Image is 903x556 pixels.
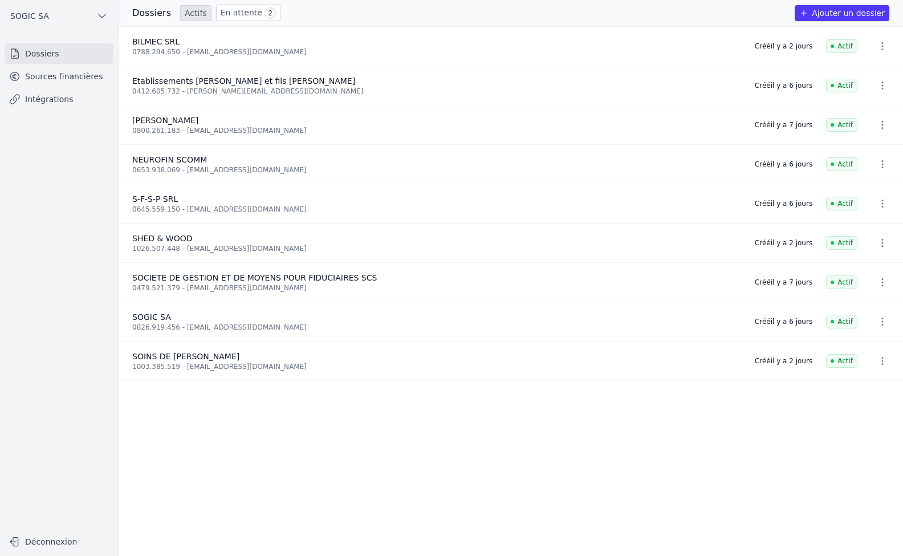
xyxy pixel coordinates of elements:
[795,5,889,21] button: Ajouter un dossier
[826,118,857,132] span: Actif
[5,533,113,551] button: Déconnexion
[132,362,741,371] div: 1003.385.519 - [EMAIL_ADDRESS][DOMAIN_NAME]
[826,236,857,250] span: Actif
[755,356,812,366] div: Créé il y a 2 jours
[132,234,193,243] span: SHED & WOOD
[132,273,377,282] span: SOCIETE DE GESTION ET DE MOYENS POUR FIDUCIAIRES SCS
[216,5,280,21] a: En attente 2
[132,205,741,214] div: 0645.559.150 - [EMAIL_ADDRESS][DOMAIN_NAME]
[5,66,113,87] a: Sources financières
[180,5,211,21] a: Actifs
[755,317,812,326] div: Créé il y a 6 jours
[132,352,239,361] span: SOINS DE [PERSON_NAME]
[132,155,207,164] span: NEUROFIN SCOMM
[132,165,741,174] div: 0653.938.069 - [EMAIL_ADDRESS][DOMAIN_NAME]
[5,7,113,25] button: SOGIC SA
[755,81,812,90] div: Créé il y a 6 jours
[132,47,741,56] div: 0788.294.650 - [EMAIL_ADDRESS][DOMAIN_NAME]
[826,39,857,53] span: Actif
[755,238,812,247] div: Créé il y a 2 jours
[826,315,857,328] span: Actif
[132,194,178,204] span: S-F-S-P SRL
[755,199,812,208] div: Créé il y a 6 jours
[5,43,113,64] a: Dossiers
[132,244,741,253] div: 1026.507.448 - [EMAIL_ADDRESS][DOMAIN_NAME]
[132,37,180,46] span: BILMEC SRL
[132,313,171,322] span: SOGIC SA
[10,10,49,22] span: SOGIC SA
[826,354,857,368] span: Actif
[755,42,812,51] div: Créé il y a 2 jours
[826,79,857,92] span: Actif
[265,7,276,19] span: 2
[755,160,812,169] div: Créé il y a 6 jours
[132,87,741,96] div: 0412.605.732 - [PERSON_NAME][EMAIL_ADDRESS][DOMAIN_NAME]
[132,76,355,86] span: Etablissements [PERSON_NAME] et fils [PERSON_NAME]
[132,283,741,293] div: 0479.521.379 - [EMAIL_ADDRESS][DOMAIN_NAME]
[132,323,741,332] div: 0826.919.456 - [EMAIL_ADDRESS][DOMAIN_NAME]
[132,6,171,20] h3: Dossiers
[826,275,857,289] span: Actif
[826,157,857,171] span: Actif
[755,278,812,287] div: Créé il y a 7 jours
[5,89,113,109] a: Intégrations
[132,116,198,125] span: [PERSON_NAME]
[826,197,857,210] span: Actif
[755,120,812,129] div: Créé il y a 7 jours
[132,126,741,135] div: 0800.261.183 - [EMAIL_ADDRESS][DOMAIN_NAME]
